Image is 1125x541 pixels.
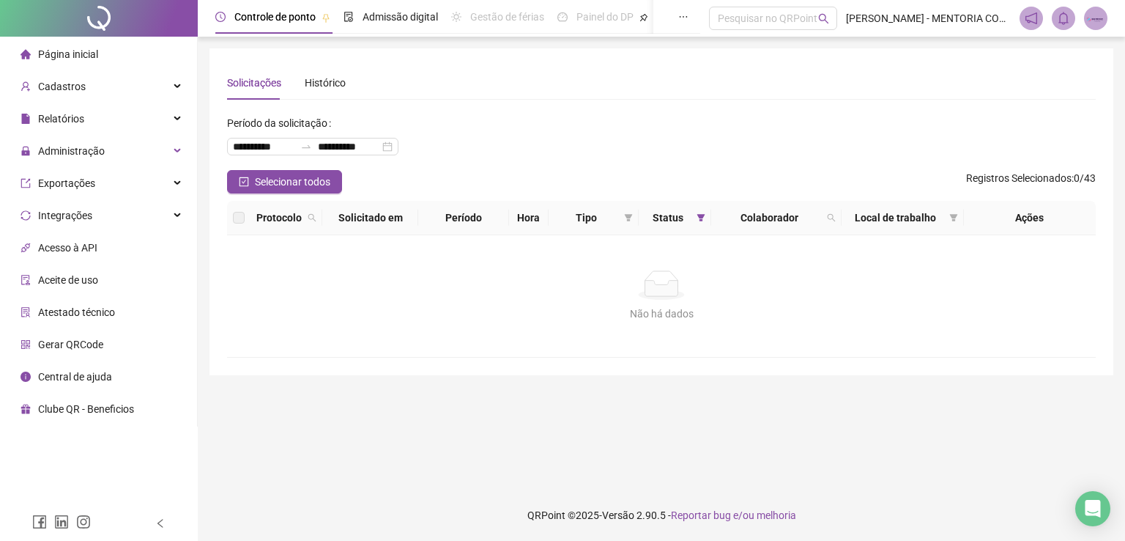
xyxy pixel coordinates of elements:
[21,49,31,59] span: home
[451,12,461,22] span: sun
[678,12,688,22] span: ellipsis
[847,210,943,226] span: Local de trabalho
[624,213,633,222] span: filter
[21,243,31,253] span: api
[38,81,86,92] span: Cadastros
[470,11,544,23] span: Gestão de férias
[38,403,134,415] span: Clube QR - Beneficios
[300,141,312,152] span: swap-right
[21,307,31,317] span: solution
[38,48,98,60] span: Página inicial
[76,515,91,529] span: instagram
[245,306,1078,322] div: Não há dados
[255,174,330,190] span: Selecionar todos
[818,13,829,24] span: search
[155,518,166,529] span: left
[38,339,103,350] span: Gerar QRCode
[602,509,634,521] span: Versão
[966,170,1096,194] span: : 0 / 43
[21,372,31,382] span: info-circle
[966,172,1072,184] span: Registros Selecionados
[1057,12,1070,25] span: bell
[32,515,47,529] span: facebook
[198,490,1125,541] footer: QRPoint © 2025 - 2.90.5 -
[946,207,961,229] span: filter
[557,12,568,22] span: dashboard
[1025,12,1038,25] span: notification
[21,114,31,124] span: file
[21,210,31,221] span: sync
[256,210,302,226] span: Protocolo
[227,111,337,135] label: Período da solicitação
[38,306,115,318] span: Atestado técnico
[38,274,98,286] span: Aceite de uso
[308,213,316,222] span: search
[21,339,31,350] span: qrcode
[38,210,92,221] span: Integrações
[639,13,648,22] span: pushpin
[363,11,438,23] span: Admissão digital
[38,113,84,125] span: Relatórios
[344,12,354,22] span: file-done
[846,10,1011,26] span: [PERSON_NAME] - MENTORIA CONSULTORIA EMPRESARIAL LTDA
[697,213,705,222] span: filter
[1085,7,1107,29] img: 83437
[827,213,836,222] span: search
[671,509,796,521] span: Reportar bug e/ou melhoria
[694,207,708,229] span: filter
[970,210,1090,226] div: Ações
[21,146,31,156] span: lock
[21,404,31,414] span: gift
[54,515,69,529] span: linkedin
[38,371,112,383] span: Central de ajuda
[21,178,31,188] span: export
[300,141,312,152] span: to
[227,170,342,194] button: Selecionar todos
[215,12,226,22] span: clock-circle
[1075,491,1110,526] div: Open Intercom Messenger
[234,11,316,23] span: Controle de ponto
[645,210,691,226] span: Status
[949,213,958,222] span: filter
[38,177,95,189] span: Exportações
[717,210,821,226] span: Colaborador
[554,210,619,226] span: Tipo
[38,145,105,157] span: Administração
[509,201,548,235] th: Hora
[227,75,281,91] div: Solicitações
[305,207,319,229] span: search
[824,207,839,229] span: search
[305,75,346,91] div: Histórico
[621,207,636,229] span: filter
[21,275,31,285] span: audit
[322,201,418,235] th: Solicitado em
[239,177,249,187] span: check-square
[322,13,330,22] span: pushpin
[418,201,509,235] th: Período
[576,11,634,23] span: Painel do DP
[21,81,31,92] span: user-add
[38,242,97,254] span: Acesso à API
